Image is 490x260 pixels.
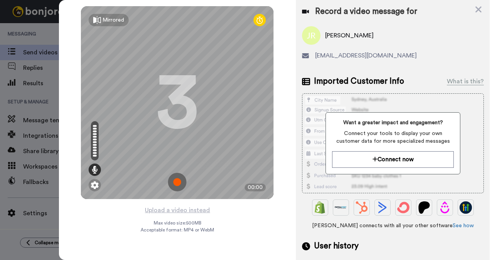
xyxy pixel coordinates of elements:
span: User history [314,240,359,252]
img: Patreon [418,201,430,214]
img: GoHighLevel [460,201,472,214]
img: ActiveCampaign [376,201,389,214]
img: Drip [439,201,451,214]
div: What is this? [447,77,484,86]
span: Connect your tools to display your own customer data for more specialized messages [332,130,454,145]
img: Shopify [314,201,326,214]
div: 00:00 [245,184,266,191]
img: ic_gear.svg [91,181,99,189]
a: See how [453,223,474,228]
span: Acceptable format: MP4 or WebM [141,227,214,233]
span: [PERSON_NAME] connects with all your other software [302,222,484,230]
img: Ontraport [335,201,347,214]
span: Max video size: 500 MB [153,220,201,226]
img: ic_record_start.svg [168,173,186,191]
button: Connect now [332,151,454,168]
button: Upload a video instead [143,205,212,215]
div: 3 [156,74,198,132]
span: Want a greater impact and engagement? [332,119,454,127]
span: [EMAIL_ADDRESS][DOMAIN_NAME] [315,51,417,60]
img: Hubspot [356,201,368,214]
img: ConvertKit [397,201,409,214]
span: Imported Customer Info [314,76,404,87]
